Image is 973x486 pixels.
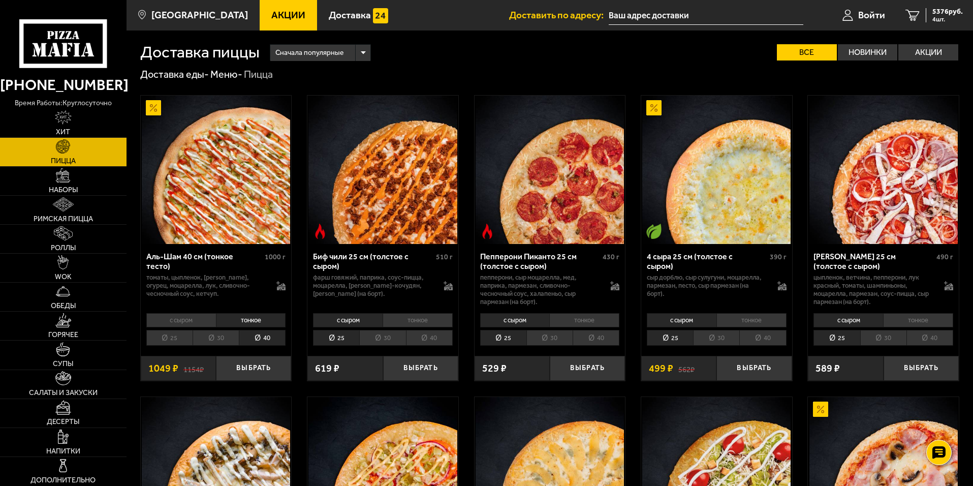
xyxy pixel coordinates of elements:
[550,356,625,381] button: Выбрать
[146,274,267,298] p: томаты, цыпленок, [PERSON_NAME], огурец, моцарелла, лук, сливочно-чесночный соус, кетчуп.
[46,448,80,455] span: Напитки
[573,330,619,346] li: 40
[51,245,76,252] span: Роллы
[647,330,693,346] li: 25
[884,356,959,381] button: Выбрать
[898,44,958,60] label: Акции
[716,356,792,381] button: Выбрать
[151,10,248,20] span: [GEOGRAPHIC_DATA]
[313,330,359,346] li: 25
[216,313,286,327] li: тонкое
[383,313,453,327] li: тонкое
[436,253,453,261] span: 510 г
[642,96,791,244] img: 4 сыра 25 см (толстое с сыром)
[609,6,803,25] input: Ваш адрес доставки
[641,96,792,244] a: АкционныйВегетарианское блюдо4 сыра 25 см (толстое с сыром)
[646,224,662,239] img: Вегетарианское блюдо
[649,363,673,374] span: 499 ₽
[146,313,216,327] li: с сыром
[860,330,906,346] li: 30
[216,356,291,381] button: Выбрать
[480,330,526,346] li: 25
[34,216,93,223] span: Римская пицца
[329,10,371,20] span: Доставка
[56,129,70,136] span: Хит
[275,43,343,63] span: Сначала популярные
[813,402,828,417] img: Акционный
[526,330,573,346] li: 30
[813,330,860,346] li: 25
[813,252,934,271] div: [PERSON_NAME] 25 см (толстое с сыром)
[239,330,286,346] li: 40
[51,158,76,165] span: Пицца
[480,252,601,271] div: Пепперони Пиканто 25 см (толстое с сыром)
[647,313,716,327] li: с сыром
[142,96,290,244] img: Аль-Шам 40 см (тонкое тесто)
[480,313,550,327] li: с сыром
[406,330,453,346] li: 40
[308,96,457,244] img: Биф чили 25 см (толстое с сыром)
[55,274,72,281] span: WOK
[148,363,178,374] span: 1049 ₽
[809,96,958,244] img: Петровская 25 см (толстое с сыром)
[210,68,242,80] a: Меню-
[482,363,507,374] span: 529 ₽
[140,68,209,80] a: Доставка еды-
[936,253,953,261] span: 490 г
[808,96,959,244] a: Петровская 25 см (толстое с сыром)
[383,356,458,381] button: Выбрать
[815,363,840,374] span: 589 ₽
[739,330,786,346] li: 40
[646,100,662,115] img: Акционный
[265,253,286,261] span: 1000 г
[30,477,96,484] span: Дополнительно
[141,96,292,244] a: АкционныйАль-Шам 40 см (тонкое тесто)
[53,360,73,368] span: Супы
[313,274,433,298] p: фарш говяжий, паприка, соус-пицца, моцарелла, [PERSON_NAME]-кочудян, [PERSON_NAME] (на борт).
[47,418,79,426] span: Десерты
[359,330,405,346] li: 30
[813,274,934,306] p: цыпленок, ветчина, пепперони, лук красный, томаты, шампиньоны, моцарелла, пармезан, соус-пицца, с...
[647,252,767,271] div: 4 сыра 25 см (толстое с сыром)
[475,96,625,244] a: Острое блюдоПепперони Пиканто 25 см (толстое с сыром)
[883,313,953,327] li: тонкое
[193,330,239,346] li: 30
[313,252,433,271] div: Биф чили 25 см (толстое с сыром)
[858,10,885,20] span: Войти
[932,16,963,22] span: 4 шт.
[480,274,601,306] p: пепперони, сыр Моцарелла, мед, паприка, пармезан, сливочно-чесночный соус, халапеньо, сыр пармеза...
[813,313,883,327] li: с сыром
[509,10,609,20] span: Доставить по адресу:
[603,253,619,261] span: 430 г
[693,330,739,346] li: 30
[29,389,98,397] span: Салаты и закуски
[770,253,787,261] span: 390 г
[48,331,78,339] span: Горячее
[51,302,76,310] span: Обеды
[476,96,624,244] img: Пепперони Пиканто 25 см (толстое с сыром)
[647,274,767,298] p: сыр дорблю, сыр сулугуни, моцарелла, пармезан, песто, сыр пармезан (на борт).
[146,252,263,271] div: Аль-Шам 40 см (тонкое тесто)
[373,8,388,23] img: 15daf4d41897b9f0e9f617042186c801.svg
[140,44,260,60] h1: Доставка пиццы
[146,330,193,346] li: 25
[312,224,328,239] img: Острое блюдо
[906,330,953,346] li: 40
[480,224,495,239] img: Острое блюдо
[307,96,458,244] a: Острое блюдоБиф чили 25 см (толстое с сыром)
[49,187,78,194] span: Наборы
[315,363,339,374] span: 619 ₽
[271,10,305,20] span: Акции
[777,44,837,60] label: Все
[549,313,619,327] li: тонкое
[716,313,787,327] li: тонкое
[932,8,963,15] span: 5376 руб.
[313,313,383,327] li: с сыром
[183,363,204,374] s: 1154 ₽
[244,68,273,81] div: Пицца
[838,44,898,60] label: Новинки
[146,100,161,115] img: Акционный
[678,363,695,374] s: 562 ₽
